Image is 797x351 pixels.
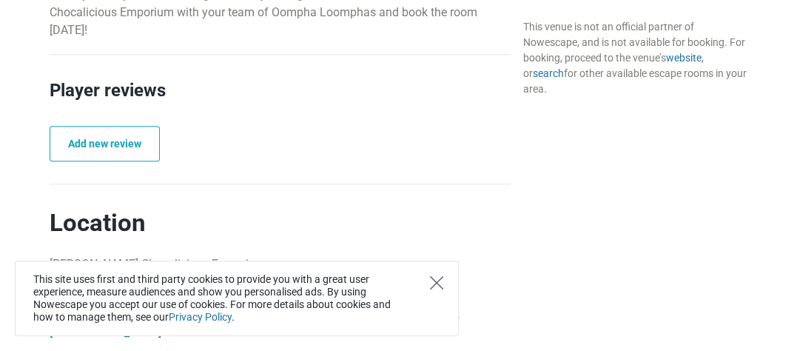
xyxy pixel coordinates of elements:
h2: Player reviews [50,77,511,126]
p: [PERSON_NAME] Chocolicious Emporium [50,255,511,273]
div: This site uses first and third party cookies to provide you with a great user experience, measure... [15,261,459,336]
a: Privacy Policy [169,311,232,323]
a: website [665,52,701,64]
a: [GEOGRAPHIC_DATA] [50,325,161,339]
div: This venue is not an official partner of Nowescape, and is not available for booking. For booking... [522,19,747,97]
a: search [532,67,563,79]
button: Close [430,276,443,290]
a: Add new review [50,126,160,161]
h2: Location [50,208,511,238]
